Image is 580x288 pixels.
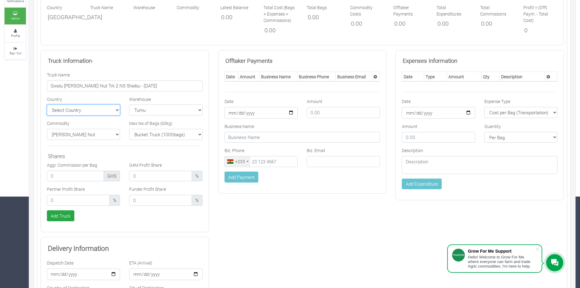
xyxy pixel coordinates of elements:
[48,244,109,253] b: Delivery Information
[104,171,120,182] span: GHS
[48,57,92,64] b: Truck Information
[402,72,424,82] th: Date
[225,72,238,82] th: Date
[297,72,336,82] th: Business Phone
[468,249,536,254] div: Grow For Me Support
[351,20,383,27] h5: 0.00
[221,14,253,21] h5: 0.00
[308,14,340,21] h5: 0.00
[5,43,26,59] a: Sign Out
[225,98,233,105] label: Date
[238,72,260,82] th: Amount
[11,34,20,38] small: Profile
[225,147,244,154] label: Biz. Phone
[468,255,536,268] div: Hello! Welcome to Grow For Me where everyone can farm and trade Agric commodities. I'm here to help.
[225,107,298,119] input: Date
[47,4,62,11] label: Country
[5,25,26,42] a: Profile
[47,162,97,168] label: Aggr. Commission per Bag
[481,20,513,27] h5: 0.00
[225,172,259,183] button: Add Payment
[264,27,297,34] h5: 0.00
[225,57,273,64] b: Offtaker Payments
[47,260,73,266] label: Dispatch Date
[437,4,471,17] label: Total Expenditures
[129,120,172,126] label: Max No of Bags (50kg)
[394,20,426,27] h5: 0.00
[109,195,120,206] span: %
[523,4,557,24] label: Profit = (Offt. Paym. - Total Cost)
[402,179,442,190] button: Add Expenditure
[524,27,557,34] h5: 0
[129,195,192,206] input: 0
[225,132,380,143] input: Business Name
[402,132,475,143] input: 0.00
[402,98,411,105] label: Date
[402,123,417,130] label: Amount
[220,4,248,11] label: Latest Balance
[500,72,545,82] th: Description
[192,171,203,182] span: %
[437,20,470,27] h5: 0.00
[47,195,110,206] input: 0
[307,147,325,154] label: Biz. Email
[47,171,104,182] input: 0
[48,57,202,64] h5: -
[129,171,192,182] input: 0
[225,156,250,167] div: Ghana (Gaana): +233
[47,120,69,126] label: Commodity
[48,153,202,160] h5: Shares
[129,96,151,102] label: Warehouse
[129,260,152,266] label: ETA (Arrival)
[350,4,384,17] label: Commodity Costs
[336,72,372,82] th: Business Email
[447,72,481,82] th: Amount
[307,107,380,118] input: 0.00
[402,147,423,154] label: Description
[177,4,199,11] label: Commodity
[90,4,113,11] label: Truck Name
[307,98,322,105] label: Amount
[403,57,457,64] b: Expenses Information
[484,98,510,105] label: Expense Type
[307,4,327,11] label: Total Bags
[129,162,162,168] label: G4M Profit Share
[225,123,254,130] label: Business Name
[9,51,21,55] small: Sign Out
[480,4,514,17] label: Total Commissions
[48,14,80,21] h5: [GEOGRAPHIC_DATA]
[424,72,447,82] th: Type
[47,268,120,280] input: Dispatch Time
[402,107,475,119] input: Date
[263,4,298,24] label: Total Cost (Bags + Expenses + Commissions)
[5,8,26,24] a: Admin
[47,186,85,192] label: Partner Profit Share
[47,96,62,102] label: Country
[129,268,202,280] input: ETA (Arrival)
[129,186,166,192] label: Funder Profit Share
[225,156,298,167] input: 23 123 4567
[484,123,501,130] label: Quantity
[133,4,155,11] label: Warehouse
[481,72,500,82] th: Qty
[47,80,203,91] input: Enter Truck Name
[192,195,203,206] span: %
[47,72,70,78] label: Truck Name
[11,16,20,20] small: Admin
[260,72,297,82] th: Business Name
[235,158,245,165] div: +233
[393,4,427,17] label: Offtaker Payments
[47,210,74,221] button: Add Truck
